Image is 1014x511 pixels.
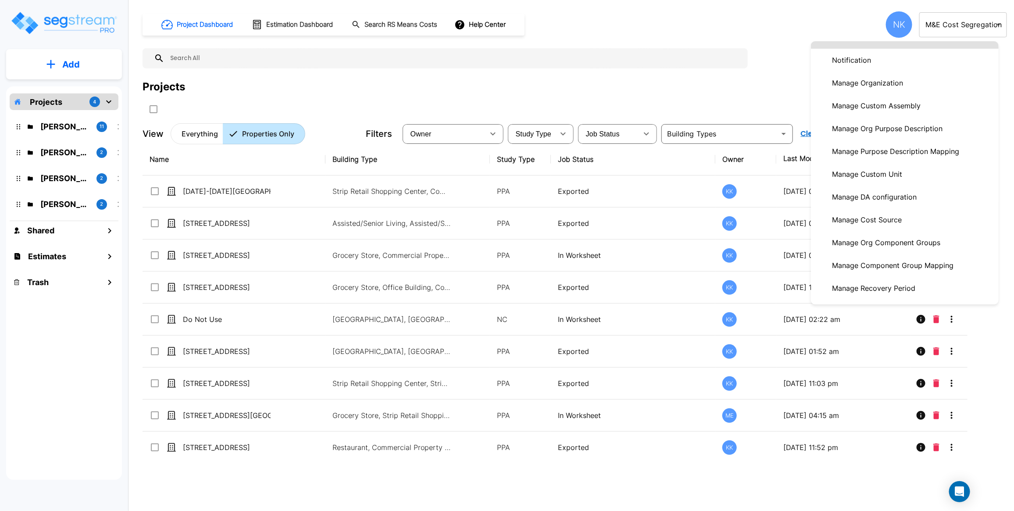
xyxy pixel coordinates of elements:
p: Manage Custom Assembly [828,97,924,114]
p: Manage Depreciation Methods [828,302,938,320]
p: Manage DA configuration [828,188,920,206]
p: Notification [828,51,875,69]
p: Manage Org Purpose Description [828,120,946,137]
p: Manage Custom Unit [828,165,906,183]
p: Manage Org Component Groups [828,234,944,251]
div: Open Intercom Messenger [949,481,970,502]
p: Manage Recovery Period [828,279,919,297]
p: Manage Cost Source [828,211,905,229]
p: Manage Component Group Mapping [828,257,957,274]
p: Manage Purpose Description Mapping [828,143,963,160]
p: Manage Organization [828,74,907,92]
